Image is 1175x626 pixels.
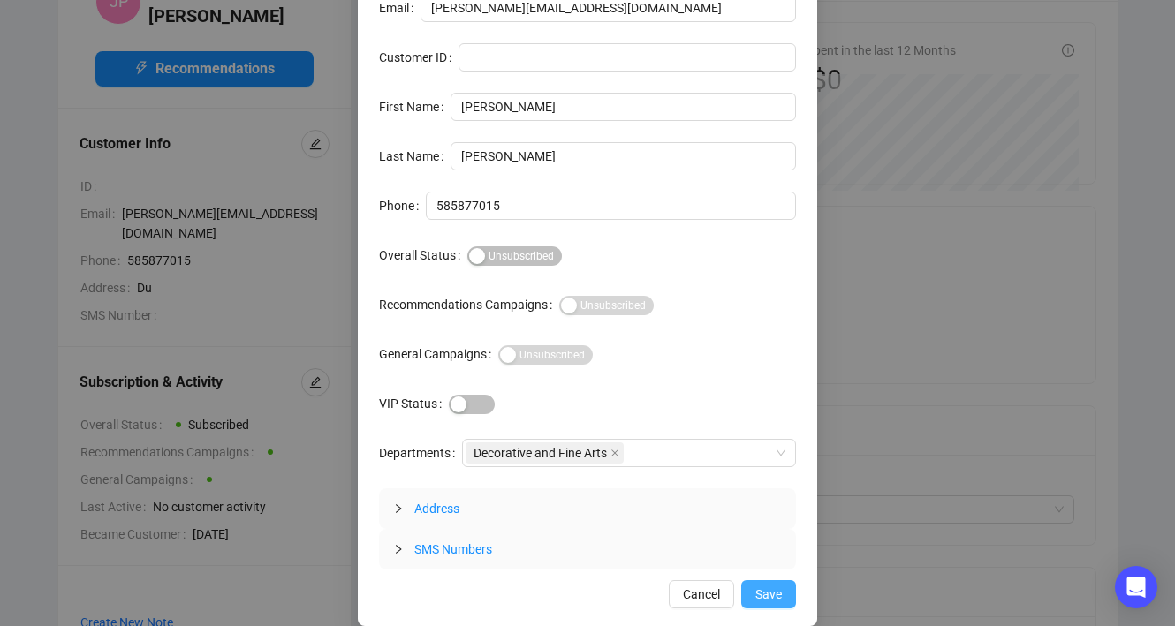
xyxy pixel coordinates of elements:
[755,585,782,604] span: Save
[426,192,796,220] input: Phone
[414,502,459,516] span: Address
[379,488,796,529] div: Address
[379,290,559,319] label: Recommendations Campaigns
[459,43,796,72] input: Customer ID
[379,192,426,220] label: Phone
[379,142,451,170] label: Last Name
[379,389,449,418] label: VIP Status
[474,443,607,463] span: Decorative and Fine Arts
[414,542,492,556] span: SMS Numbers
[669,580,734,608] button: Cancel
[1115,566,1157,608] div: Open Intercom Messenger
[683,585,720,604] span: Cancel
[610,449,619,457] span: close
[466,442,624,464] span: Decorative and Fine Arts
[379,241,467,269] label: Overall Status
[451,142,796,170] input: Last Name
[393,544,404,554] span: collapsed
[467,246,562,266] button: Overall Status
[379,43,459,72] label: Customer ID
[379,529,796,569] div: SMS Numbers
[451,93,796,121] input: First Name
[379,439,462,467] label: Departments
[449,395,495,414] button: VIP Status
[498,345,593,365] button: General Campaigns
[393,503,404,514] span: collapsed
[741,580,796,608] button: Save
[559,296,654,315] button: Recommendations Campaigns
[379,93,451,121] label: First Name
[379,340,498,368] label: General Campaigns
